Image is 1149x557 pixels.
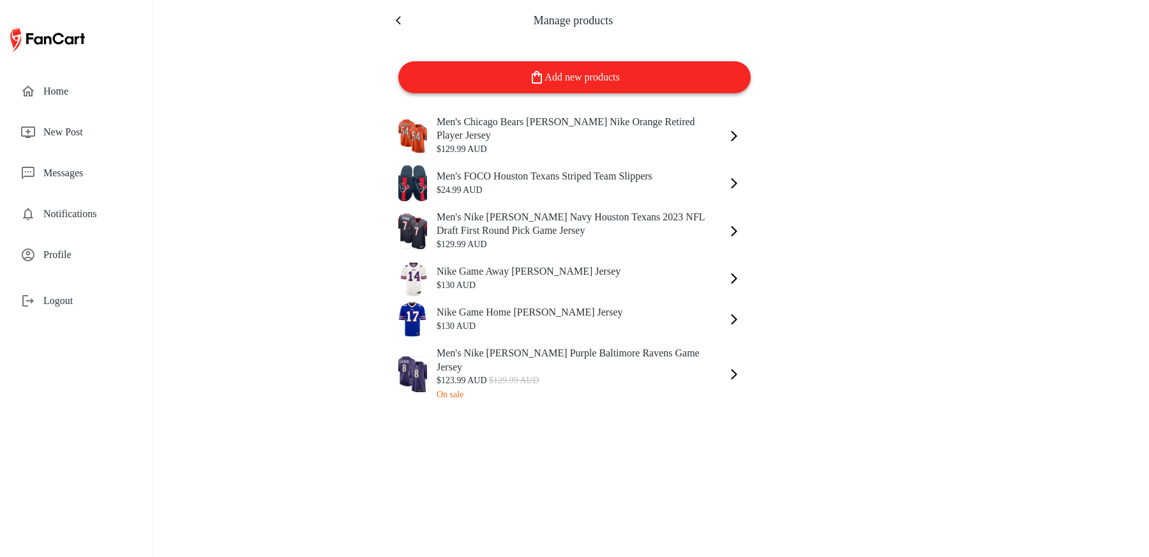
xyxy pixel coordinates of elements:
img: 7e846680-7e25-11ee-ba7c-c71b1d84a47f.jpg [398,261,427,296]
div: Profile [10,240,142,270]
h5: Men's FOCO Houston Texans Striped Team Slippers [437,169,707,183]
h6: On sale [437,388,707,402]
span: $ 24.99 AUD [437,185,483,195]
img: ead42f70-7e28-11ee-ba7c-c71b1d84a47f.jpg [398,165,427,201]
h5: Nike Game Home [PERSON_NAME] Jersey [437,305,707,319]
img: FanCart logo [10,24,85,55]
button: add [723,363,746,386]
span: Logout [43,293,132,309]
button: add [723,125,746,148]
div: Logout [10,286,142,316]
span: $ 130 AUD [437,280,476,290]
h5: Nike Game Away [PERSON_NAME] Jersey [437,264,707,278]
button: add [723,308,746,331]
button: Add new products [398,61,751,93]
h5: Men's Nike [PERSON_NAME] Navy Houston Texans 2023 NFL Draft First Round Pick Game Jersey [437,210,707,238]
img: 2b7b8150-7e28-11ee-ba7c-c71b1d84a47f.jpg [398,213,427,249]
img: 1eecb6a0-7e2a-11ee-ba7c-c71b1d84a47f.jpg [398,118,427,154]
img: 668d53f0-7e22-11ee-ba7c-c71b1d84a47f.jpg [398,356,427,392]
h5: Men's Chicago Bears [PERSON_NAME] Nike Orange Retired Player Jersey [437,115,707,142]
span: New Post [43,125,132,140]
img: a9d86e40-7e24-11ee-ba7c-c71b1d84a47f.jpg [398,301,427,337]
span: $ 129.99 AUD [437,240,487,249]
span: Home [43,84,132,99]
span: $ 129.99 AUD [489,376,539,385]
span: Profile [43,247,132,263]
span: Messages [43,165,132,181]
h5: Men's Nike [PERSON_NAME] Purple Baltimore Ravens Game Jersey [437,346,707,374]
button: add [723,220,746,243]
span: $ 123.99 AUD [437,376,487,385]
button: add [723,267,746,290]
div: Notifications [10,199,142,229]
span: $ 130 AUD [437,321,476,331]
span: Notifications [43,206,132,222]
div: Home [10,76,142,107]
button: menu [391,10,411,31]
button: add [723,172,746,195]
h4: Manage products [411,13,735,27]
div: New Post [10,117,142,148]
span: $ 129.99 AUD [437,144,487,154]
div: Messages [10,158,142,188]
